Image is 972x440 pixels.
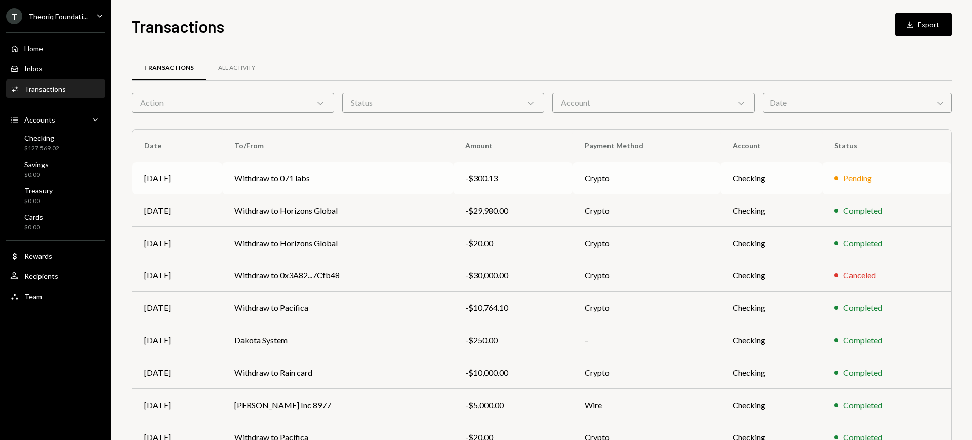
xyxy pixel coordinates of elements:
[6,8,22,24] div: T
[6,157,105,181] a: Savings$0.00
[222,292,453,324] td: Withdraw to Pacifica
[573,194,720,227] td: Crypto
[24,272,58,281] div: Recipients
[24,171,49,179] div: $0.00
[144,237,210,249] div: [DATE]
[6,110,105,129] a: Accounts
[6,131,105,155] a: Checking$127,569.02
[720,389,822,421] td: Checking
[206,55,267,81] a: All Activity
[720,292,822,324] td: Checking
[6,183,105,208] a: Treasury$0.00
[573,324,720,356] td: –
[573,292,720,324] td: Crypto
[132,130,222,162] th: Date
[24,160,49,169] div: Savings
[843,302,882,314] div: Completed
[144,64,194,72] div: Transactions
[24,197,53,206] div: $0.00
[222,324,453,356] td: Dakota System
[24,64,43,73] div: Inbox
[720,130,822,162] th: Account
[843,237,882,249] div: Completed
[144,302,210,314] div: [DATE]
[24,292,42,301] div: Team
[132,55,206,81] a: Transactions
[465,399,561,411] div: -$5,000.00
[465,367,561,379] div: -$10,000.00
[144,172,210,184] div: [DATE]
[465,269,561,282] div: -$30,000.00
[6,59,105,77] a: Inbox
[843,334,882,346] div: Completed
[573,227,720,259] td: Crypto
[465,172,561,184] div: -$300.13
[24,44,43,53] div: Home
[144,399,210,411] div: [DATE]
[24,186,53,195] div: Treasury
[6,79,105,98] a: Transactions
[144,205,210,217] div: [DATE]
[822,130,951,162] th: Status
[6,247,105,265] a: Rewards
[763,93,952,113] div: Date
[222,162,453,194] td: Withdraw to 071 labs
[144,334,210,346] div: [DATE]
[24,85,66,93] div: Transactions
[24,115,55,124] div: Accounts
[24,213,43,221] div: Cards
[465,334,561,346] div: -$250.00
[24,223,43,232] div: $0.00
[843,399,882,411] div: Completed
[28,12,88,21] div: Theoriq Foundati...
[720,227,822,259] td: Checking
[6,210,105,234] a: Cards$0.00
[720,162,822,194] td: Checking
[453,130,573,162] th: Amount
[6,39,105,57] a: Home
[573,356,720,389] td: Crypto
[218,64,255,72] div: All Activity
[843,269,876,282] div: Canceled
[720,324,822,356] td: Checking
[465,205,561,217] div: -$29,980.00
[222,389,453,421] td: [PERSON_NAME] Inc 8977
[6,287,105,305] a: Team
[720,259,822,292] td: Checking
[222,356,453,389] td: Withdraw to Rain card
[132,93,334,113] div: Action
[222,194,453,227] td: Withdraw to Horizons Global
[222,259,453,292] td: Withdraw to 0x3A82...7Cfb48
[720,194,822,227] td: Checking
[573,389,720,421] td: Wire
[132,16,224,36] h1: Transactions
[24,134,59,142] div: Checking
[573,259,720,292] td: Crypto
[573,162,720,194] td: Crypto
[895,13,952,36] button: Export
[144,269,210,282] div: [DATE]
[6,267,105,285] a: Recipients
[843,367,882,379] div: Completed
[24,252,52,260] div: Rewards
[465,302,561,314] div: -$10,764.10
[222,227,453,259] td: Withdraw to Horizons Global
[222,130,453,162] th: To/From
[342,93,545,113] div: Status
[843,172,872,184] div: Pending
[144,367,210,379] div: [DATE]
[843,205,882,217] div: Completed
[552,93,755,113] div: Account
[24,144,59,153] div: $127,569.02
[465,237,561,249] div: -$20.00
[720,356,822,389] td: Checking
[573,130,720,162] th: Payment Method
